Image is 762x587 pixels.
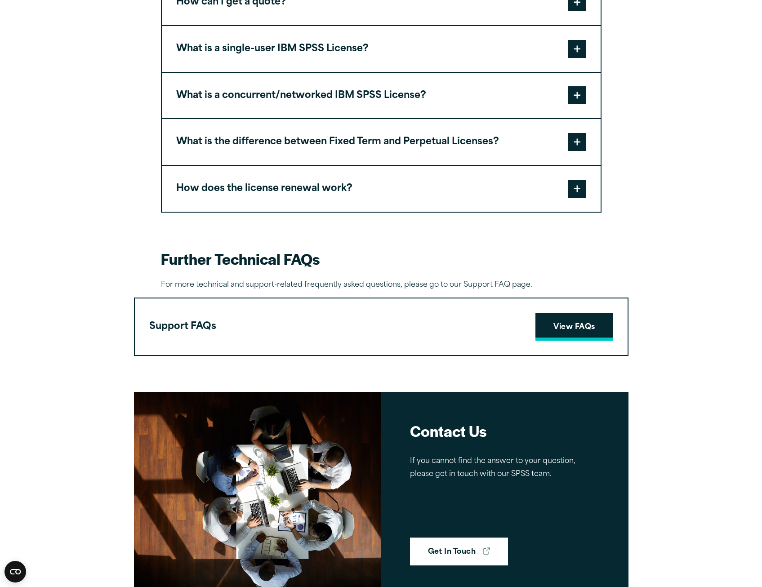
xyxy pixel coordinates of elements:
h2: Contact Us [410,421,600,441]
a: View FAQs [535,313,613,341]
h2: Further Technical FAQs [161,249,602,269]
h3: Support FAQs [149,318,216,335]
button: What is a concurrent/networked IBM SPSS License? [162,73,601,119]
a: Get In Touch [410,538,508,565]
button: What is a single-user IBM SPSS License? [162,26,601,72]
button: Open CMP widget [4,561,26,583]
button: What is the difference between Fixed Term and Perpetual Licenses? [162,119,601,165]
button: How does the license renewal work? [162,166,601,212]
p: For more technical and support-related frequently asked questions, please go to our Support FAQ p... [161,279,602,292]
p: If you cannot find the answer to your question, please get in touch with our SPSS team. [410,455,600,481]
